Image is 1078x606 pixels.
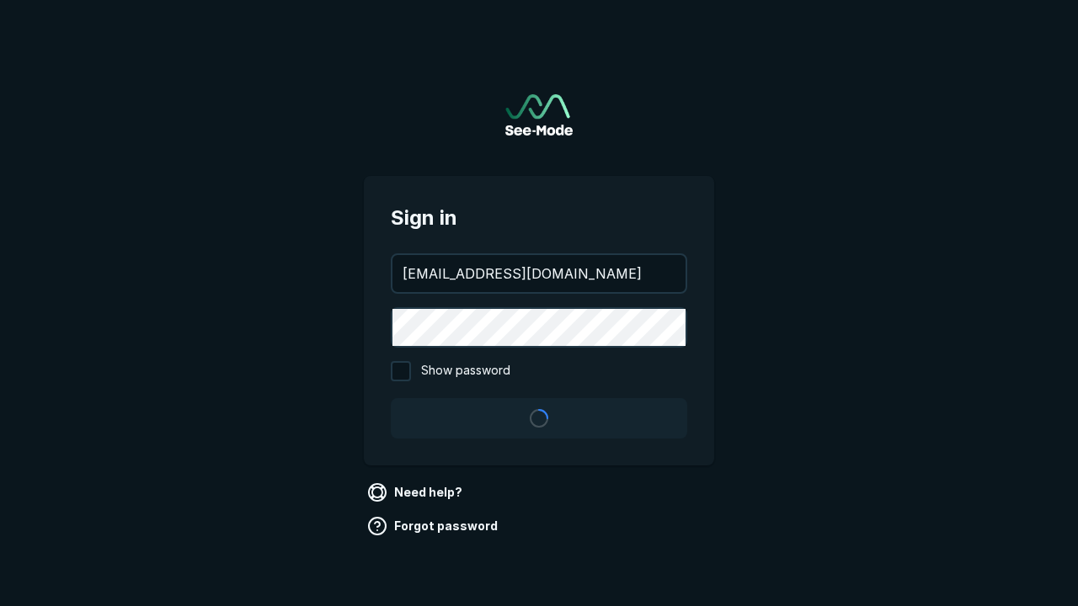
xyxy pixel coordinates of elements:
input: your@email.com [392,255,686,292]
a: Forgot password [364,513,504,540]
span: Show password [421,361,510,381]
span: Sign in [391,203,687,233]
img: See-Mode Logo [505,94,573,136]
a: Go to sign in [505,94,573,136]
a: Need help? [364,479,469,506]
